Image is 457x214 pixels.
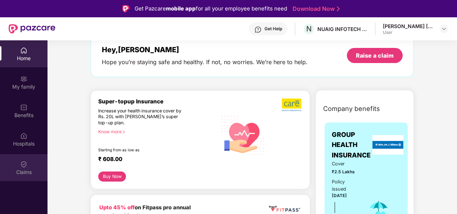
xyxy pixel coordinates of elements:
[98,129,213,134] div: Know more
[293,5,338,13] a: Download Now
[268,204,302,214] img: fppp.png
[122,5,130,12] img: Logo
[332,193,347,198] span: [DATE]
[337,5,340,13] img: Stroke
[332,169,357,175] span: ₹2.5 Lakhs
[383,30,433,35] div: User
[20,75,27,83] img: svg+xml;base64,PHN2ZyB3aWR0aD0iMjAiIGhlaWdodD0iMjAiIHZpZXdCb3g9IjAgMCAyMCAyMCIgZmlsbD0ibm9uZSIgeG...
[20,104,27,111] img: svg+xml;base64,PHN2ZyBpZD0iQmVuZWZpdHMiIHhtbG5zPSJodHRwOi8vd3d3LnczLm9yZy8yMDAwL3N2ZyIgd2lkdGg9Ij...
[383,23,433,30] div: [PERSON_NAME] [PERSON_NAME]
[282,98,302,112] img: b5dec4f62d2307b9de63beb79f102df3.png
[254,26,262,33] img: svg+xml;base64,PHN2ZyBpZD0iSGVscC0zMngzMiIgeG1sbnM9Imh0dHA6Ly93d3cudzMub3JnLzIwMDAvc3ZnIiB3aWR0aD...
[166,5,196,12] strong: mobile app
[306,24,312,33] span: N
[98,171,126,182] button: Buy Now
[441,26,447,32] img: svg+xml;base64,PHN2ZyBpZD0iRHJvcGRvd24tMzJ4MzIiIHhtbG5zPSJodHRwOi8vd3d3LnczLm9yZy8yMDAwL3N2ZyIgd2...
[217,109,268,161] img: svg+xml;base64,PHN2ZyB4bWxucz0iaHR0cDovL3d3dy53My5vcmcvMjAwMC9zdmciIHhtbG5zOnhsaW5rPSJodHRwOi8vd3...
[98,148,187,153] div: Starting from as low as
[102,58,308,66] div: Hope you’re staying safe and healthy. If not, no worries. We’re here to help.
[98,156,210,164] div: ₹ 608.00
[317,26,368,32] div: NUAIG INFOTECH PRIVATE LIMITED
[98,108,186,126] div: Increase your health insurance cover by Rs. 20L with [PERSON_NAME]’s super top-up plan.
[102,45,308,54] div: Hey, [PERSON_NAME]
[9,24,55,34] img: New Pazcare Logo
[20,47,27,54] img: svg+xml;base64,PHN2ZyBpZD0iSG9tZSIgeG1sbnM9Imh0dHA6Ly93d3cudzMub3JnLzIwMDAvc3ZnIiB3aWR0aD0iMjAiIG...
[372,135,403,155] img: insurerLogo
[98,98,217,105] div: Super-topup Insurance
[332,130,371,160] span: GROUP HEALTH INSURANCE
[356,52,394,59] div: Raise a claim
[323,104,380,114] span: Company benefits
[135,4,287,13] div: Get Pazcare for all your employee benefits need
[264,26,282,32] div: Get Help
[20,132,27,139] img: svg+xml;base64,PHN2ZyBpZD0iSG9zcGl0YWxzIiB4bWxucz0iaHR0cDovL3d3dy53My5vcmcvMjAwMC9zdmciIHdpZHRoPS...
[122,130,126,134] span: right
[332,178,357,193] div: Policy issued
[332,160,357,168] span: Cover
[20,161,27,168] img: svg+xml;base64,PHN2ZyBpZD0iQ2xhaW0iIHhtbG5zPSJodHRwOi8vd3d3LnczLm9yZy8yMDAwL3N2ZyIgd2lkdGg9IjIwIi...
[99,204,135,211] b: Upto 45% off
